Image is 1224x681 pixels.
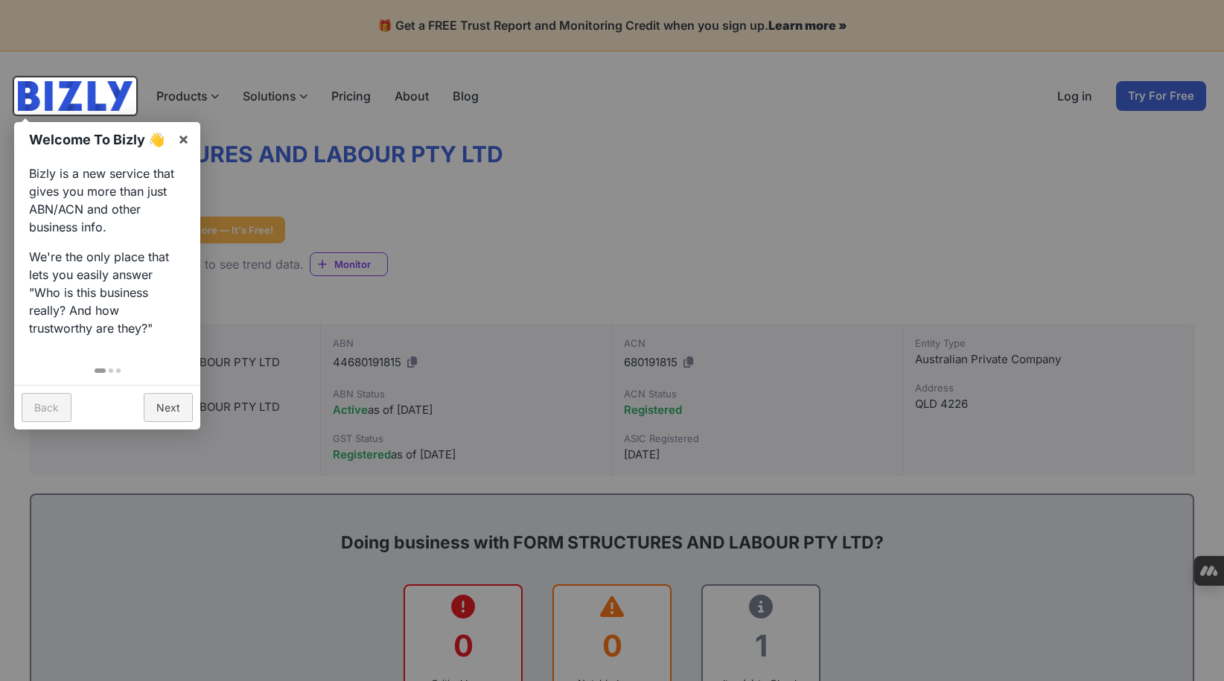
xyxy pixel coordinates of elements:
[29,248,185,337] p: We're the only place that lets you easily answer "Who is this business really? And how trustworth...
[144,393,193,422] a: Next
[29,130,170,150] h1: Welcome To Bizly 👋
[29,164,185,236] p: Bizly is a new service that gives you more than just ABN/ACN and other business info.
[167,122,200,156] a: ×
[22,393,71,422] a: Back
